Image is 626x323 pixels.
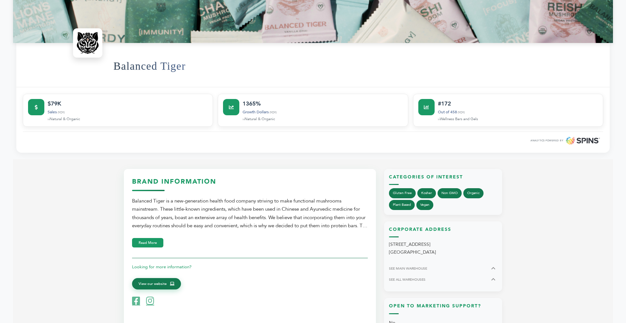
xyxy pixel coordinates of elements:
[270,110,276,114] span: (YOY)
[58,110,65,114] span: (YOY)
[243,109,403,115] div: Growth Dollars
[132,197,368,230] div: Balanced Tiger is a new-generation health food company striving to make functional mushrooms main...
[389,188,416,198] a: Gluten Free
[243,116,403,121] div: Natural & Organic
[389,266,427,271] span: SEE MAIN WAREHOUSE
[389,264,497,272] button: SEE MAIN WAREHOUSE
[48,118,50,121] span: in
[416,200,433,210] a: Vegan
[438,109,598,115] div: Out of 458
[48,99,208,108] div: $79K
[389,241,497,256] p: [STREET_ADDRESS] [GEOGRAPHIC_DATA]
[132,177,368,191] h3: Brand Information
[389,174,497,185] h3: Categories of Interest
[530,139,563,143] span: ANALYTICS POWERED BY
[438,188,462,198] a: Non GMO
[389,200,415,210] a: Plant Based
[132,238,163,247] button: Read More
[389,303,497,314] h3: Open to Marketing Support?
[566,137,600,145] img: SPINS
[458,110,465,114] span: (YOY)
[75,30,101,56] img: Balanced Tiger Logo
[243,99,403,108] div: 1365%
[132,278,181,290] a: View our website
[48,109,208,115] div: Sales
[48,116,208,121] div: Natural & Organic
[438,99,598,108] div: #172
[389,226,497,238] h3: Corporate Address
[132,263,368,271] p: Looking for more information?
[113,50,186,82] h1: Balanced Tiger
[243,118,245,121] span: in
[139,281,167,287] span: View our website
[438,118,440,121] span: in
[389,275,497,283] button: SEE ALL WAREHOUSES
[389,277,425,282] span: SEE ALL WAREHOUSES
[438,116,598,121] div: Wellness Bars and Gels
[463,188,484,198] a: Organic
[417,188,436,198] a: Kosher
